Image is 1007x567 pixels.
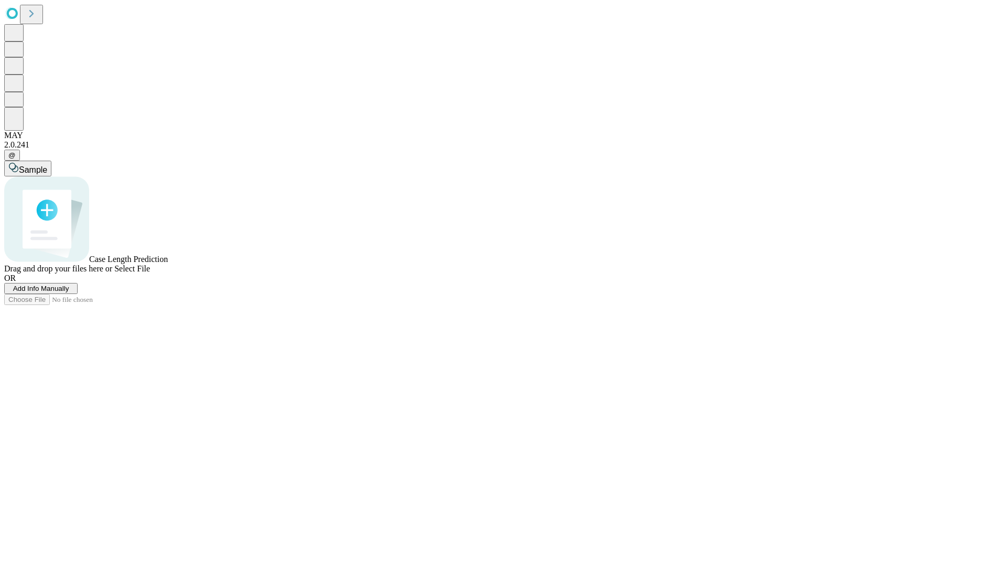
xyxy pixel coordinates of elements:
button: Add Info Manually [4,283,78,294]
span: Sample [19,165,47,174]
span: Select File [114,264,150,273]
div: 2.0.241 [4,140,1003,150]
span: Drag and drop your files here or [4,264,112,273]
button: @ [4,150,20,161]
span: Add Info Manually [13,285,69,292]
div: MAY [4,131,1003,140]
span: OR [4,274,16,282]
span: Case Length Prediction [89,255,168,264]
span: @ [8,151,16,159]
button: Sample [4,161,51,176]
